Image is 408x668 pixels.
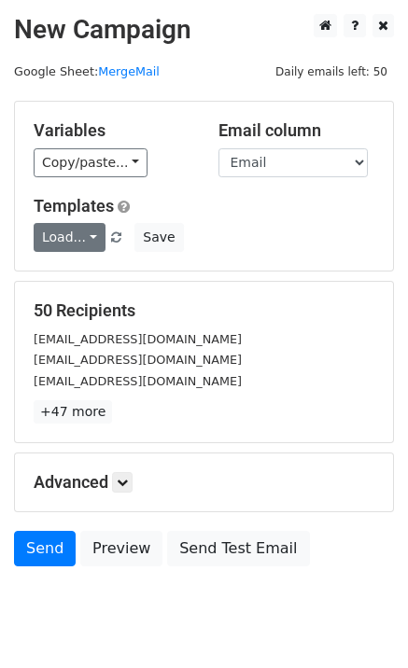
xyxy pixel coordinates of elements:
[34,374,242,388] small: [EMAIL_ADDRESS][DOMAIN_NAME]
[218,120,375,141] h5: Email column
[34,196,114,216] a: Templates
[34,223,106,252] a: Load...
[167,531,309,566] a: Send Test Email
[134,223,183,252] button: Save
[34,148,148,177] a: Copy/paste...
[98,64,160,78] a: MergeMail
[34,400,112,424] a: +47 more
[34,353,242,367] small: [EMAIL_ADDRESS][DOMAIN_NAME]
[14,14,394,46] h2: New Campaign
[269,64,394,78] a: Daily emails left: 50
[34,332,242,346] small: [EMAIL_ADDRESS][DOMAIN_NAME]
[80,531,162,566] a: Preview
[14,64,160,78] small: Google Sheet:
[34,120,190,141] h5: Variables
[34,300,374,321] h5: 50 Recipients
[269,62,394,82] span: Daily emails left: 50
[315,578,408,668] iframe: Chat Widget
[34,472,374,493] h5: Advanced
[14,531,76,566] a: Send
